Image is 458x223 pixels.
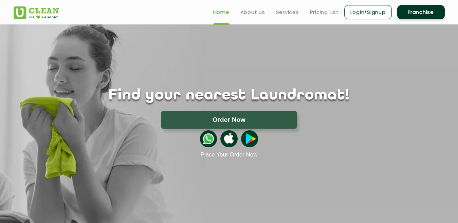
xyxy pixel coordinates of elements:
[200,151,257,158] a: Place Your Order Now
[241,130,258,147] img: playstoreicon.png
[344,5,392,19] a: Login/Signup
[397,5,445,19] a: Franchise
[310,8,339,16] a: Pricing List
[240,8,265,16] a: About us
[161,111,297,129] button: Order Now
[14,6,59,19] img: UClean Laundry and Dry Cleaning
[220,130,237,147] img: apple-icon.png
[8,87,450,104] h1: Find your nearest Laundromat!
[213,8,230,16] a: Home
[200,130,217,147] img: whatsappicon.png
[276,8,299,16] a: Services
